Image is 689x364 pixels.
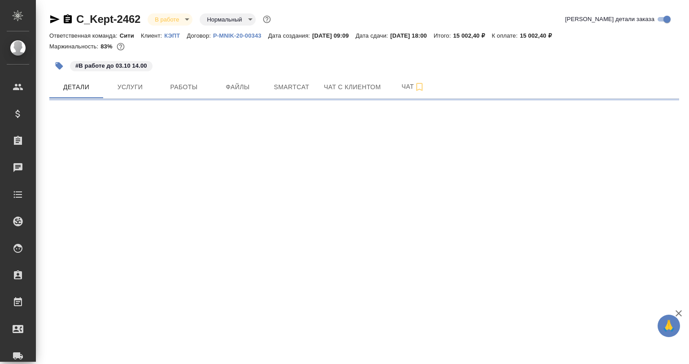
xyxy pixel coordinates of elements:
[55,82,98,93] span: Детали
[565,15,654,24] span: [PERSON_NAME] детали заказа
[414,82,425,92] svg: Подписаться
[148,13,192,26] div: В работе
[492,32,520,39] p: К оплате:
[213,32,268,39] p: P-MNIK-20-00343
[49,43,100,50] p: Маржинальность:
[324,82,381,93] span: Чат с клиентом
[658,315,680,337] button: 🙏
[390,32,434,39] p: [DATE] 18:00
[76,13,140,25] a: C_Kept-2462
[100,43,114,50] p: 83%
[62,14,73,25] button: Скопировать ссылку
[69,61,153,69] span: В работе до 03.10 14.00
[162,82,205,93] span: Работы
[520,32,558,39] p: 15 002,40 ₽
[204,16,244,23] button: Нормальный
[187,32,213,39] p: Договор:
[661,316,676,335] span: 🙏
[356,32,390,39] p: Дата сдачи:
[261,13,273,25] button: Доп статусы указывают на важность/срочность заказа
[115,41,126,52] button: 2156.60 RUB;
[213,31,268,39] a: P-MNIK-20-00343
[49,56,69,76] button: Добавить тэг
[49,32,120,39] p: Ответственная команда:
[216,82,259,93] span: Файлы
[152,16,182,23] button: В работе
[392,81,435,92] span: Чат
[434,32,453,39] p: Итого:
[164,32,187,39] p: КЭПТ
[270,82,313,93] span: Smartcat
[49,14,60,25] button: Скопировать ссылку для ЯМессенджера
[312,32,356,39] p: [DATE] 09:09
[141,32,164,39] p: Клиент:
[268,32,312,39] p: Дата создания:
[453,32,492,39] p: 15 002,40 ₽
[109,82,152,93] span: Услуги
[120,32,141,39] p: Сити
[164,31,187,39] a: КЭПТ
[75,61,147,70] p: #В работе до 03.10 14.00
[200,13,255,26] div: В работе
